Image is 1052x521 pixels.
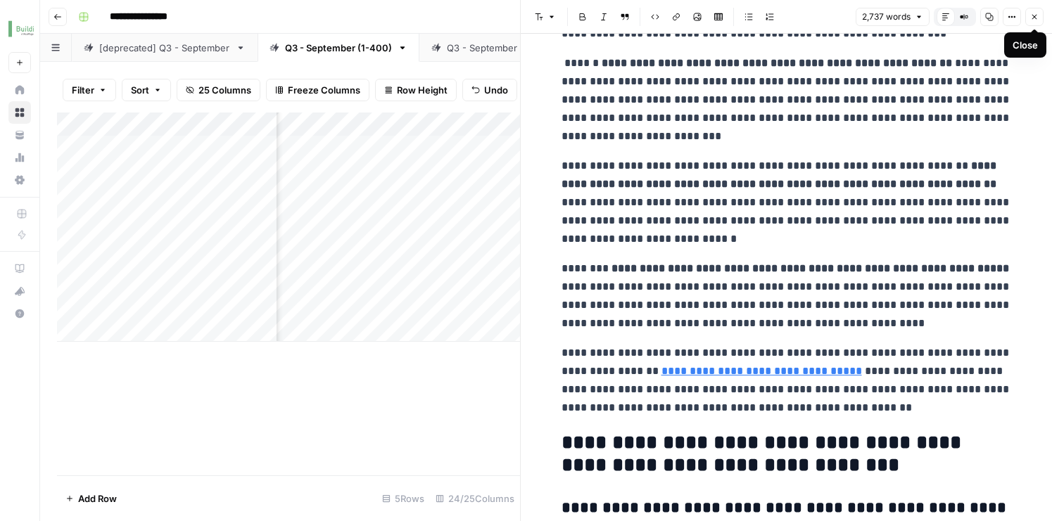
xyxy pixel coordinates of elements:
span: 25 Columns [198,83,251,97]
button: Row Height [375,79,457,101]
span: Freeze Columns [288,83,360,97]
span: 2,737 words [862,11,911,23]
button: 25 Columns [177,79,260,101]
button: Sort [122,79,171,101]
button: Freeze Columns [266,79,369,101]
button: Filter [63,79,116,101]
div: 24/25 Columns [430,487,520,510]
div: [deprecated] Q3 - September [99,41,230,55]
a: [deprecated] Q3 - September [72,34,258,62]
a: Your Data [8,124,31,146]
span: Sort [131,83,149,97]
button: 2,737 words [856,8,930,26]
div: What's new? [9,281,30,302]
button: What's new? [8,280,31,302]
a: Q3 - September (1-400) [258,34,419,62]
div: Q3 - September (1-400) [285,41,392,55]
a: Q3 - September (400+) [419,34,579,62]
button: Add Row [57,487,125,510]
div: Close [1013,38,1038,52]
span: Add Row [78,491,117,506]
button: Workspace: Buildium [8,11,31,46]
div: Q3 - September (400+) [447,41,552,55]
button: Undo [462,79,517,101]
a: Usage [8,146,31,169]
span: Filter [72,83,94,97]
a: AirOps Academy [8,257,31,280]
span: Undo [484,83,508,97]
button: Help + Support [8,302,31,325]
span: Row Height [397,83,448,97]
div: 5 Rows [376,487,430,510]
a: Browse [8,101,31,124]
a: Settings [8,169,31,191]
img: Buildium Logo [8,16,34,41]
a: Home [8,79,31,101]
